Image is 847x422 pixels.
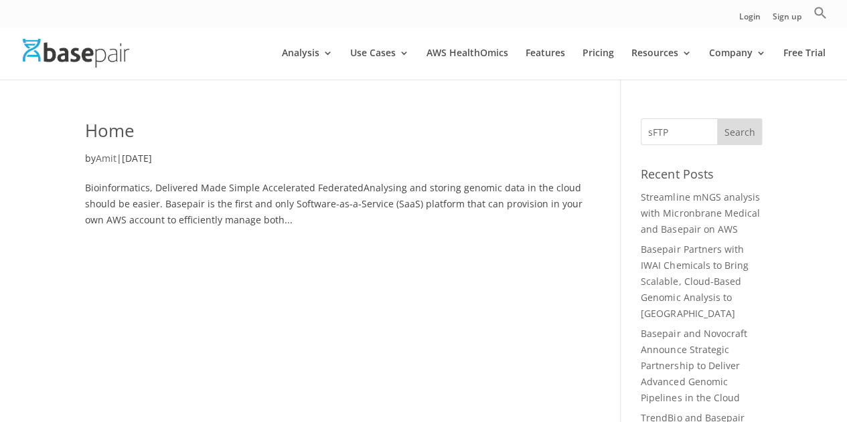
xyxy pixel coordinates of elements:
img: Basepair [23,39,129,68]
a: Use Cases [350,48,409,80]
svg: Search [814,6,827,19]
a: Resources [631,48,692,80]
a: Free Trial [783,48,826,80]
a: Company [709,48,766,80]
a: Pricing [583,48,614,80]
h4: Recent Posts [641,165,762,189]
a: Search Icon Link [814,6,827,27]
a: Basepair and Novocraft Announce Strategic Partnership to Deliver Advanced Genomic Pipelines in th... [641,327,747,403]
a: Amit [96,152,117,165]
a: Home [85,118,135,142]
span: [DATE] [122,152,152,165]
p: by | [85,150,584,177]
a: Login [739,13,761,27]
input: Search [717,118,763,145]
a: Analysis [282,48,333,80]
a: Basepair Partners with IWAI Chemicals to Bring Scalable, Cloud-Based Genomic Analysis to [GEOGRAP... [641,243,748,319]
a: Sign up [773,13,801,27]
article: Bioinformatics, Delivered Made Simple Accelerated FederatedAnalysing and storing genomic data in ... [85,118,584,228]
a: AWS HealthOmics [427,48,508,80]
a: Streamline mNGS analysis with Micronbrane Medical and Basepair on AWS [641,191,759,235]
a: Features [526,48,565,80]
